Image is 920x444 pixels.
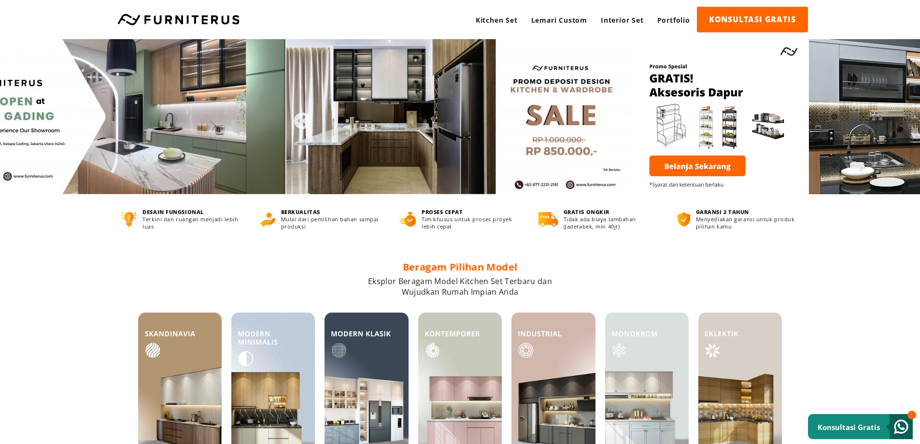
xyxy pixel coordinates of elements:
img: berkualitas.png [260,212,275,227]
p: Tim khusus untuk proses proyek lebih cepat [422,215,521,230]
p: Eksplor Beragam Model Kitchen Set Terbaru dan Wujudkan Rumah Impian Anda [138,276,782,297]
a: Interior Set [594,7,651,33]
button: Previous [293,112,302,122]
a: KONSULTASI GRATIS [697,7,808,32]
h4: DESAIN FUNGSIONAL [142,208,242,215]
h4: GRATIS ONGKIR [564,208,660,215]
a: Lemari Custom [524,7,594,33]
p: Mulai dari pemilihan bahan sampai produksi [281,215,382,230]
a: Kitchen Set [469,7,524,33]
a: Konsultasi Gratis [808,414,913,439]
img: bergaransi.png [678,212,690,227]
h4: GARANSI 2 TAHUN [696,208,799,215]
button: Next [607,112,616,122]
small: Konsultasi Gratis [818,422,880,432]
h4: PROSES CEPAT [422,208,521,215]
img: gratis-ongkir.png [538,212,558,227]
img: desain-fungsional.png [121,212,137,227]
p: Menyediakan garansi untuk produk pilihan kamu [696,215,799,230]
h4: BERKUALITAS [281,208,382,215]
p: Tidak ada biaya tambahan (Jadetabek, min 40jt) [564,215,660,230]
p: Terkini dan ruangan menjadi lebih luas [142,215,242,230]
a: Portfolio [651,7,697,33]
h2: Beragam Pilihan Model [138,260,782,273]
img: 2-2-scaled-e1693827117487.jpg [286,39,634,194]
